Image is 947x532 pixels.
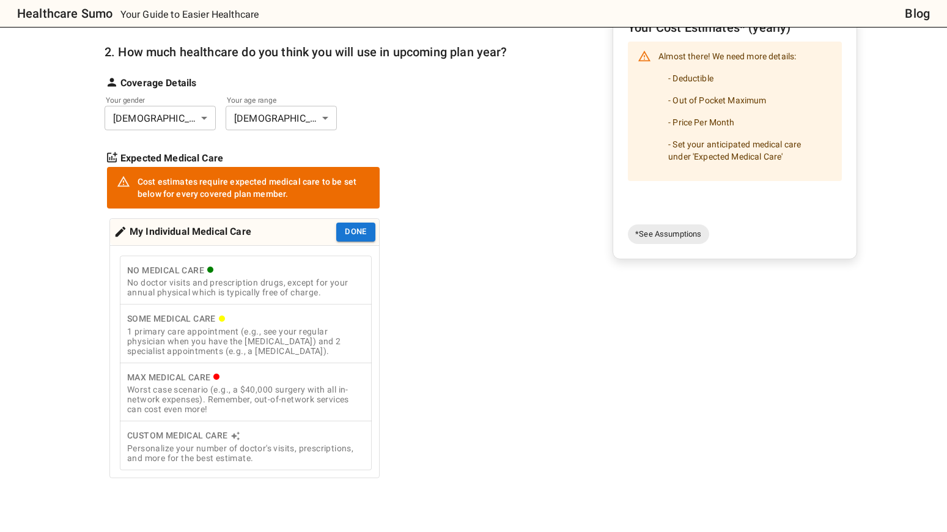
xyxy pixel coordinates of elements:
h6: 2. How much healthcare do you think you will use in upcoming plan year? [105,42,507,62]
li: - Set your anticipated medical care under 'Expected Medical Care' [658,133,832,168]
div: My Individual Medical Care [114,223,251,242]
button: Max Medical CareWorst case scenario (e.g., a $40,000 surgery with all in-network expenses). Remem... [120,363,372,422]
a: Blog [905,4,930,23]
div: No Medical Care [127,263,364,278]
div: Personalize your number of doctor's visits, prescriptions, and more for the best estimate. [127,443,364,463]
li: - Deductible [658,67,832,89]
button: Done [336,223,375,242]
a: *See Assumptions [628,224,709,244]
a: Healthcare Sumo [7,4,112,23]
button: Some Medical Care1 primary care appointment (e.g., see your regular physician when you have the [... [120,304,372,363]
h6: Healthcare Sumo [17,4,112,23]
div: No doctor visits and prescription drugs, except for your annual physical which is typically free ... [127,278,364,297]
li: - Price Per Month [658,111,832,133]
div: Worst case scenario (e.g., a $40,000 surgery with all in-network expenses). Remember, out-of-netw... [127,385,364,414]
div: [DEMOGRAPHIC_DATA] [105,106,216,130]
div: [DEMOGRAPHIC_DATA] [226,106,337,130]
p: Your Guide to Easier Healthcare [120,7,259,22]
div: Almost there! We need more details: [658,45,832,177]
div: Some Medical Care [127,311,364,327]
strong: Expected Medical Care [120,151,223,166]
div: Max Medical Care [127,370,364,385]
div: cost type [120,256,372,470]
strong: Coverage Details [120,76,196,91]
span: *See Assumptions [628,228,709,240]
li: - Out of Pocket Maximum [658,89,832,111]
label: Your age range [227,95,320,105]
label: Your gender [106,95,199,105]
button: Custom Medical CarePersonalize your number of doctor's visits, prescriptions, and more for the be... [120,421,372,470]
div: Cost estimates require expected medical care to be set below for every covered plan member. [138,171,370,205]
div: Custom Medical Care [127,428,364,443]
button: No Medical CareNo doctor visits and prescription drugs, except for your annual physical which is ... [120,256,372,305]
div: 1 primary care appointment (e.g., see your regular physician when you have the [MEDICAL_DATA]) an... [127,327,364,356]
